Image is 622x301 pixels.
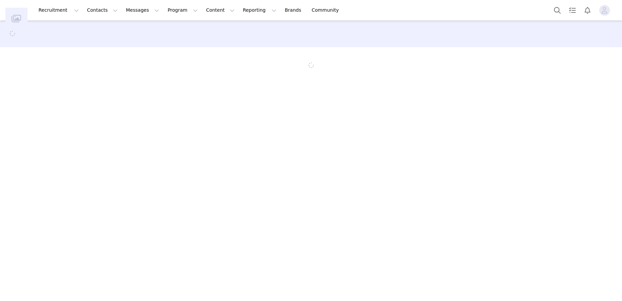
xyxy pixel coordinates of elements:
div: avatar [601,5,608,16]
button: Search [550,3,565,18]
button: Content [202,3,238,18]
a: Brands [281,3,307,18]
button: Reporting [239,3,280,18]
a: Tasks [565,3,580,18]
button: Profile [595,5,617,16]
button: Program [163,3,202,18]
a: Community [308,3,346,18]
button: Messages [122,3,163,18]
button: Recruitment [34,3,83,18]
button: Contacts [83,3,122,18]
button: Notifications [580,3,595,18]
